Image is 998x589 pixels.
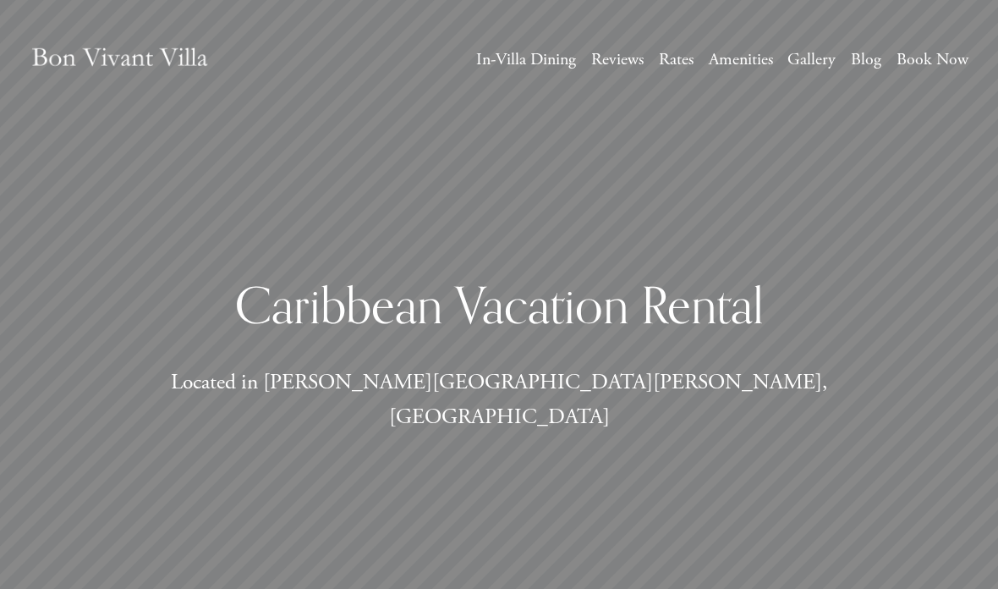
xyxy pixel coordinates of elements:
[476,45,576,75] a: In-Villa Dining
[897,45,968,75] a: Book Now
[591,45,644,75] a: Reviews
[148,366,849,435] p: Located in [PERSON_NAME][GEOGRAPHIC_DATA][PERSON_NAME], [GEOGRAPHIC_DATA]
[659,45,694,75] a: Rates
[30,30,210,90] img: Caribbean Vacation Rental | Bon Vivant Villa
[148,274,849,336] h1: Caribbean Vacation Rental
[709,45,773,75] a: Amenities
[851,45,881,75] a: Blog
[787,45,836,75] a: Gallery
